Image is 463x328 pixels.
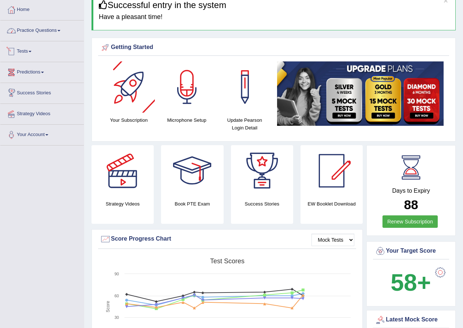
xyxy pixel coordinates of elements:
div: Score Progress Chart [100,234,354,245]
b: 88 [404,197,418,212]
h4: Update Pearson Login Detail [219,116,270,132]
a: Renew Subscription [382,215,438,228]
img: small5.jpg [277,61,444,126]
a: Tests [0,41,84,60]
h4: Have a pleasant time! [99,14,450,21]
h3: Successful entry in the system [99,0,450,10]
div: Your Target Score [375,246,447,257]
h4: Days to Expiry [375,188,447,194]
div: Latest Mock Score [375,314,447,325]
a: Strategy Videos [0,104,84,122]
h4: Strategy Videos [92,200,154,208]
a: Practice Questions [0,20,84,39]
h4: Success Stories [231,200,293,208]
text: 60 [115,294,119,298]
a: Success Stories [0,83,84,101]
a: Your Account [0,125,84,143]
tspan: Score [105,301,111,313]
a: Predictions [0,62,84,80]
text: 90 [115,272,119,276]
h4: EW Booklet Download [300,200,363,208]
tspan: Test scores [210,257,244,265]
div: Getting Started [100,42,447,53]
h4: Microphone Setup [161,116,212,124]
h4: Your Subscription [104,116,154,124]
text: 30 [115,315,119,320]
h4: Book PTE Exam [161,200,223,208]
b: 58+ [391,269,431,296]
